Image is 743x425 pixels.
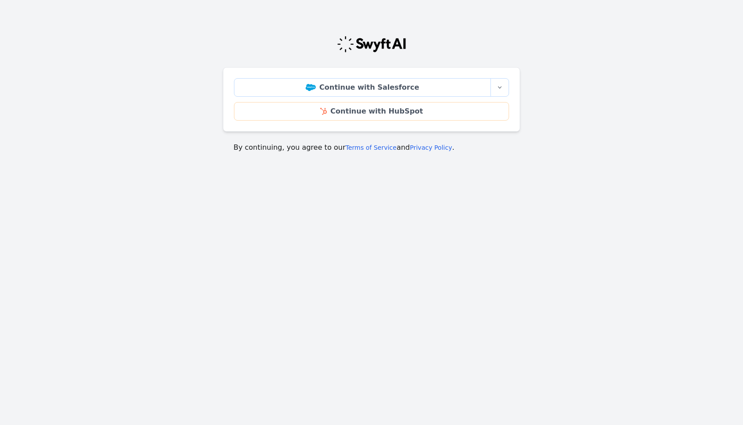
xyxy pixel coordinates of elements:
a: Terms of Service [345,144,396,151]
a: Privacy Policy [410,144,452,151]
a: Continue with Salesforce [234,78,491,97]
a: Continue with HubSpot [234,102,509,121]
img: Salesforce [306,84,316,91]
p: By continuing, you agree to our and . [234,142,509,153]
img: Swyft Logo [337,35,406,53]
img: HubSpot [320,108,327,115]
